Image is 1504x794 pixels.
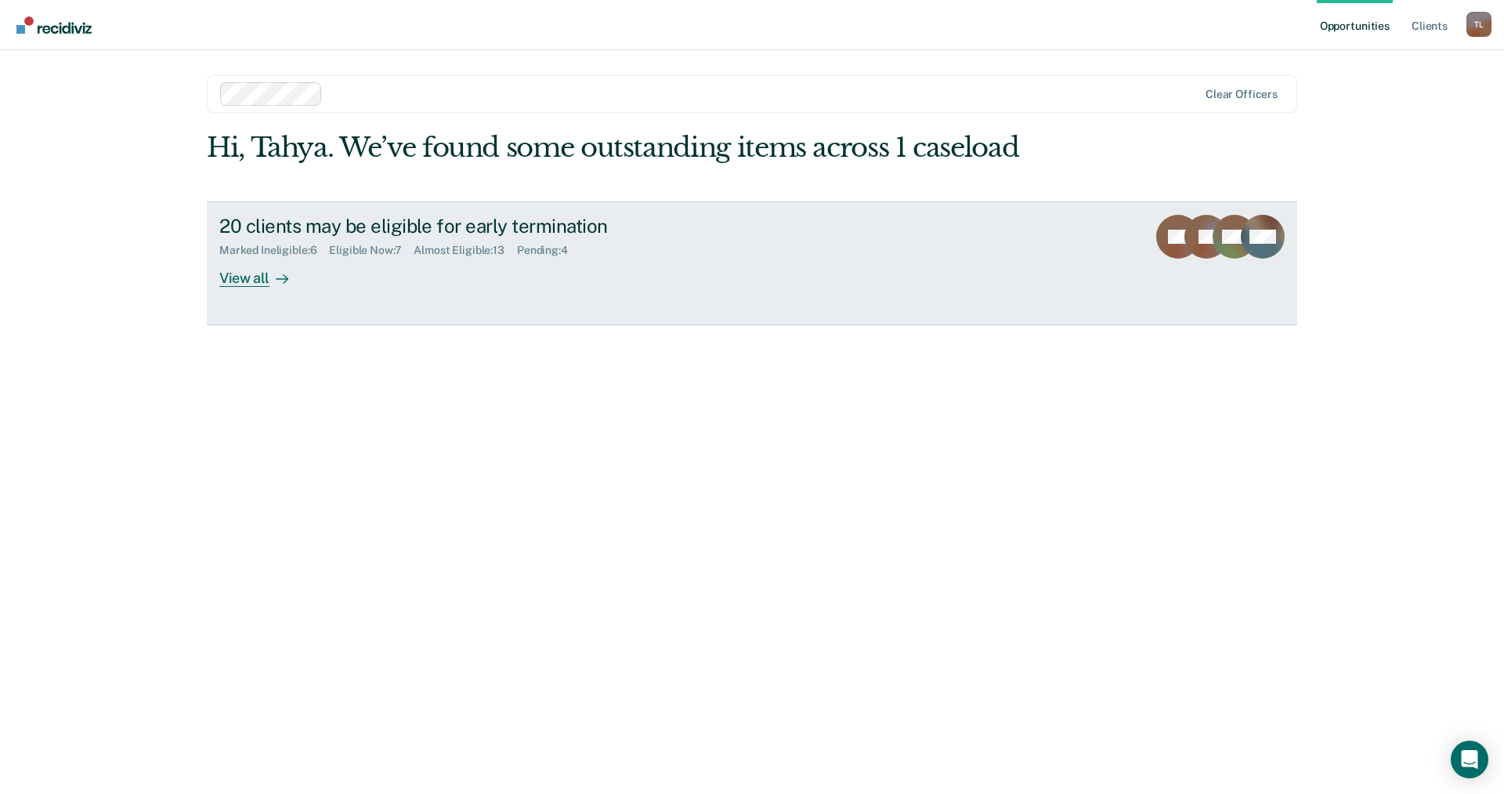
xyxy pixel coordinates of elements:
[219,244,329,257] div: Marked Ineligible : 6
[219,256,307,287] div: View all
[1466,12,1491,37] button: Profile dropdown button
[1451,741,1488,778] div: Open Intercom Messenger
[1466,12,1491,37] div: T L
[517,244,580,257] div: Pending : 4
[1206,88,1278,101] div: Clear officers
[329,244,414,257] div: Eligible Now : 7
[414,244,517,257] div: Almost Eligible : 13
[219,215,769,237] div: 20 clients may be eligible for early termination
[207,201,1297,325] a: 20 clients may be eligible for early terminationMarked Ineligible:6Eligible Now:7Almost Eligible:...
[16,16,92,34] img: Recidiviz
[207,132,1079,164] div: Hi, Tahya. We’ve found some outstanding items across 1 caseload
